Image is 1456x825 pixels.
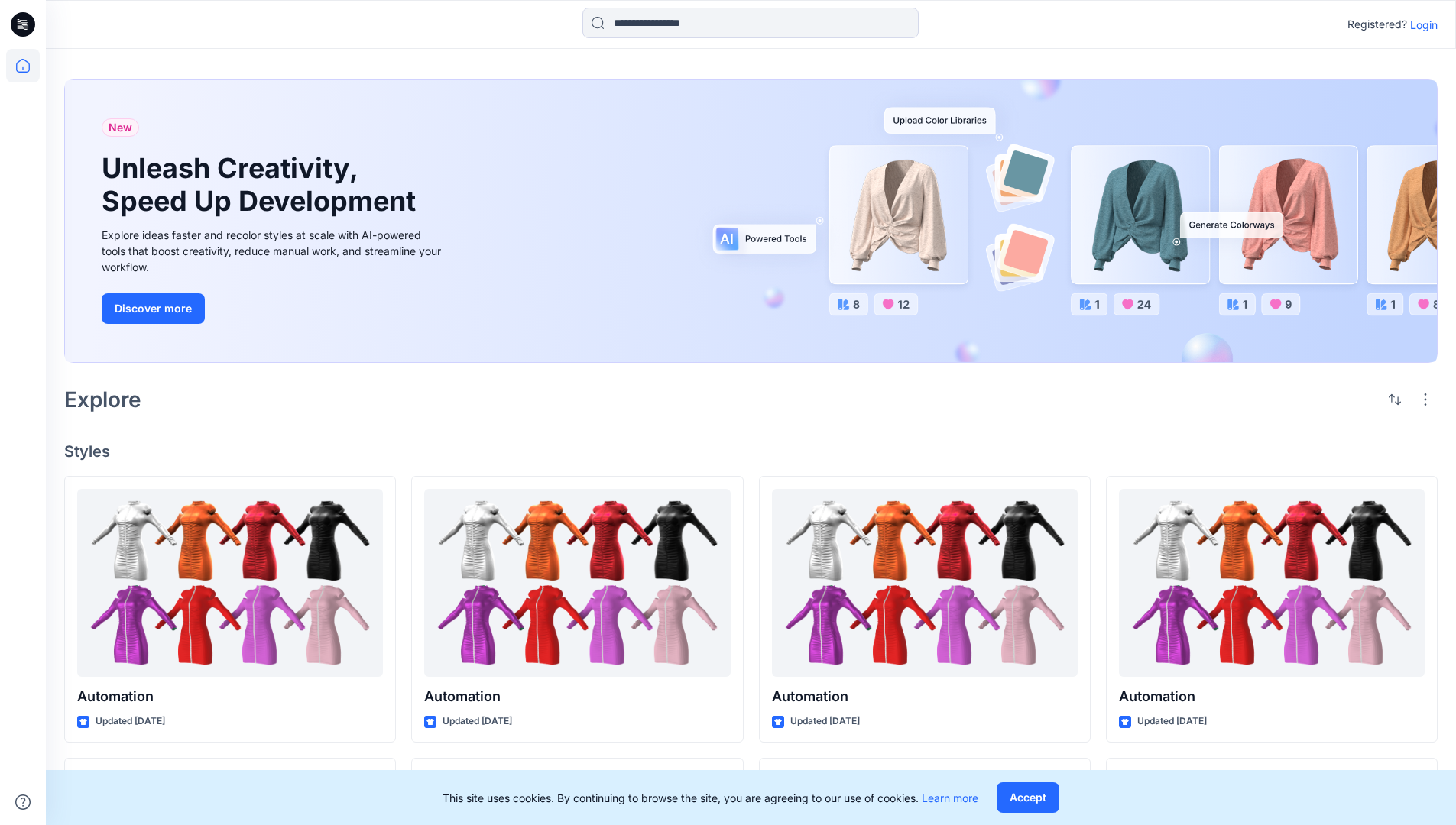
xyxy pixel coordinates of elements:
[64,387,141,412] h2: Explore
[1347,15,1407,34] p: Registered?
[922,791,978,804] a: Learn more
[424,489,730,678] a: Automation
[77,489,383,678] a: Automation
[790,713,860,730] p: Updated [DATE]
[772,686,1078,707] p: Automation
[424,686,730,707] p: Automation
[109,118,132,137] span: New
[1410,17,1438,33] p: Login
[102,293,205,324] button: Discover more
[77,686,383,707] p: Automation
[64,442,1438,461] h4: Styles
[443,790,978,806] p: This site uses cookies. By continuing to browse the site, you are agreeing to our use of cookies.
[772,489,1078,678] a: Automation
[1119,686,1425,707] p: Automation
[997,782,1059,813] button: Accept
[102,152,423,218] h1: Unleash Creativity, Speed Up Development
[1137,713,1207,730] p: Updated [DATE]
[443,713,512,730] p: Updated [DATE]
[96,713,165,730] p: Updated [DATE]
[102,293,446,324] a: Discover more
[1119,489,1425,678] a: Automation
[102,227,446,275] div: Explore ideas faster and recolor styles at scale with AI-powered tools that boost creativity, red...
